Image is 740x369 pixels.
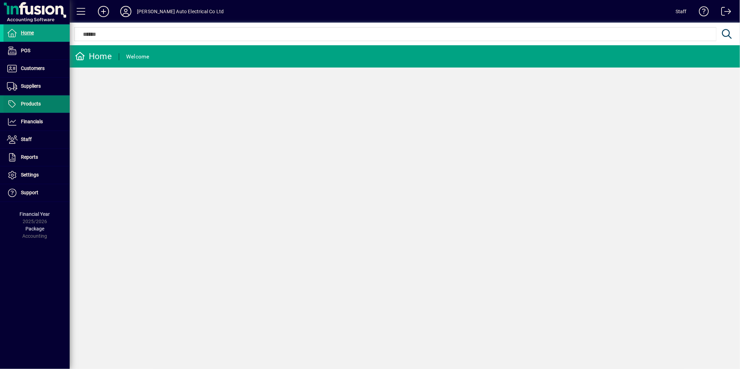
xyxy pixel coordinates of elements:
[3,184,70,202] a: Support
[20,211,50,217] span: Financial Year
[3,60,70,77] a: Customers
[126,51,149,62] div: Welcome
[21,119,43,124] span: Financials
[3,78,70,95] a: Suppliers
[92,5,115,18] button: Add
[21,30,34,36] span: Home
[21,65,45,71] span: Customers
[676,6,687,17] div: Staff
[21,190,38,195] span: Support
[137,6,224,17] div: [PERSON_NAME] Auto Electrical Co Ltd
[21,48,30,53] span: POS
[3,113,70,131] a: Financials
[3,42,70,60] a: POS
[716,1,731,24] a: Logout
[3,95,70,113] a: Products
[21,154,38,160] span: Reports
[3,131,70,148] a: Staff
[21,172,39,178] span: Settings
[3,166,70,184] a: Settings
[694,1,709,24] a: Knowledge Base
[21,136,32,142] span: Staff
[21,101,41,107] span: Products
[25,226,44,231] span: Package
[3,149,70,166] a: Reports
[75,51,112,62] div: Home
[21,83,41,89] span: Suppliers
[115,5,137,18] button: Profile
